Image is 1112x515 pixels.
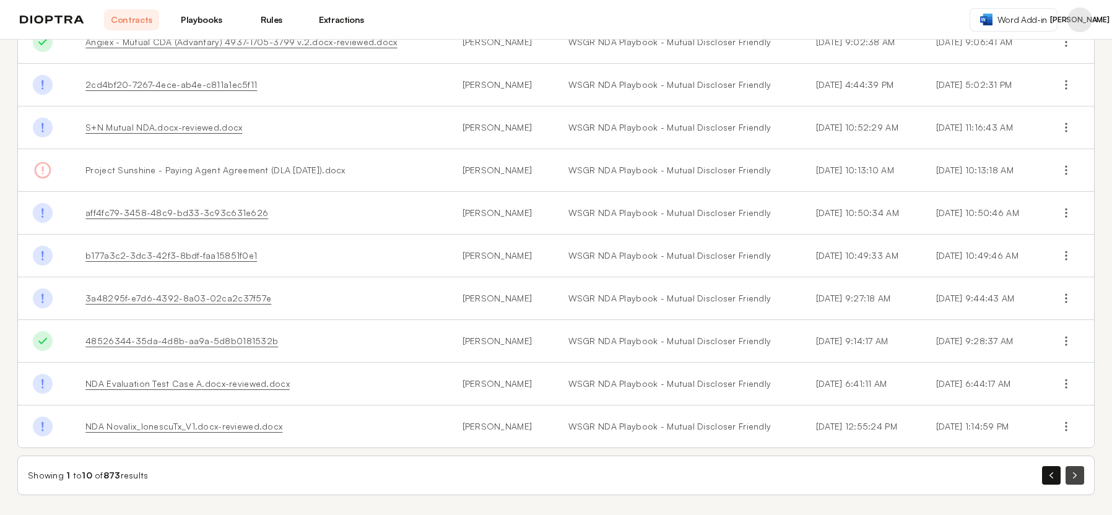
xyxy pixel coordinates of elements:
[801,21,921,64] td: [DATE] 9:02:38 AM
[568,121,786,134] a: WSGR NDA Playbook - Mutual Discloser Friendly
[85,378,290,389] a: NDA Evaluation Test Case A.docx-reviewed.docx
[801,235,921,277] td: [DATE] 10:49:33 AM
[33,331,53,351] img: Done
[448,192,554,235] td: [PERSON_NAME]
[568,292,786,305] a: WSGR NDA Playbook - Mutual Discloser Friendly
[1066,466,1084,485] button: Next
[568,378,786,390] a: WSGR NDA Playbook - Mutual Discloser Friendly
[801,277,921,320] td: [DATE] 9:27:18 AM
[33,288,53,308] img: Done
[314,9,369,30] a: Extractions
[82,470,92,480] span: 10
[970,8,1058,32] a: Word Add-in
[33,417,53,436] img: Done
[33,32,53,52] img: Done
[1067,7,1092,32] div: Julia Anderson
[33,246,53,266] img: Done
[85,207,268,218] a: aff4fc79-3458-48c9-bd33-3c93c631e626
[568,164,786,176] a: WSGR NDA Playbook - Mutual Discloser Friendly
[103,470,121,480] span: 873
[921,64,1041,106] td: [DATE] 5:02:31 PM
[1042,466,1061,485] button: Previous
[921,235,1041,277] td: [DATE] 10:49:46 AM
[801,363,921,405] td: [DATE] 6:41:11 AM
[33,75,53,95] img: Done
[568,207,786,219] a: WSGR NDA Playbook - Mutual Discloser Friendly
[85,122,242,132] a: S+N Mutual NDA.docx-reviewed.docx
[85,165,345,175] span: Project Sunshine - Paying Agent Agreement (DLA [DATE]).docx
[85,335,278,346] a: 48526344-35da-4d8b-aa9a-5d8b0181532b
[448,277,554,320] td: [PERSON_NAME]
[801,106,921,149] td: [DATE] 10:52:29 AM
[801,64,921,106] td: [DATE] 4:44:39 PM
[33,374,53,394] img: Done
[33,203,53,223] img: Done
[1067,7,1092,32] button: Profile menu
[568,36,786,48] a: WSGR NDA Playbook - Mutual Discloser Friendly
[448,405,554,448] td: [PERSON_NAME]
[997,14,1047,26] span: Word Add-in
[66,470,70,480] span: 1
[448,21,554,64] td: [PERSON_NAME]
[801,192,921,235] td: [DATE] 10:50:34 AM
[448,235,554,277] td: [PERSON_NAME]
[85,421,282,431] a: NDA Novalix_IonescuTx_V1.docx-reviewed.docx
[568,420,786,433] a: WSGR NDA Playbook - Mutual Discloser Friendly
[448,363,554,405] td: [PERSON_NAME]
[85,293,271,303] a: 3a48295f-e7d6-4392-8a03-02ca2c37f57e
[921,192,1041,235] td: [DATE] 10:50:46 AM
[801,149,921,192] td: [DATE] 10:13:10 AM
[801,405,921,448] td: [DATE] 12:55:24 PM
[921,277,1041,320] td: [DATE] 9:44:43 AM
[921,106,1041,149] td: [DATE] 11:16:43 AM
[921,149,1041,192] td: [DATE] 10:13:18 AM
[104,9,159,30] a: Contracts
[980,14,993,25] img: word
[448,106,554,149] td: [PERSON_NAME]
[921,405,1041,448] td: [DATE] 1:14:59 PM
[448,149,554,192] td: [PERSON_NAME]
[921,363,1041,405] td: [DATE] 6:44:17 AM
[244,9,299,30] a: Rules
[85,250,257,261] a: b177a3c2-3dc3-42f3-8bdf-faa15851f0e1
[28,469,149,482] div: Showing to of results
[568,79,786,91] a: WSGR NDA Playbook - Mutual Discloser Friendly
[568,249,786,262] a: WSGR NDA Playbook - Mutual Discloser Friendly
[801,320,921,363] td: [DATE] 9:14:17 AM
[448,64,554,106] td: [PERSON_NAME]
[921,320,1041,363] td: [DATE] 9:28:37 AM
[1050,15,1109,25] span: [PERSON_NAME]
[921,21,1041,64] td: [DATE] 9:06:41 AM
[85,37,397,47] a: Angiex - Mutual CDA (Advantary) 4937-1705-3799 v.2.docx-reviewed.docx
[20,15,84,24] img: logo
[448,320,554,363] td: [PERSON_NAME]
[174,9,229,30] a: Playbooks
[33,118,53,137] img: Done
[568,335,786,347] a: WSGR NDA Playbook - Mutual Discloser Friendly
[85,79,257,90] a: 2cd4bf20-7267-4ece-ab4e-c811a1ec5f11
